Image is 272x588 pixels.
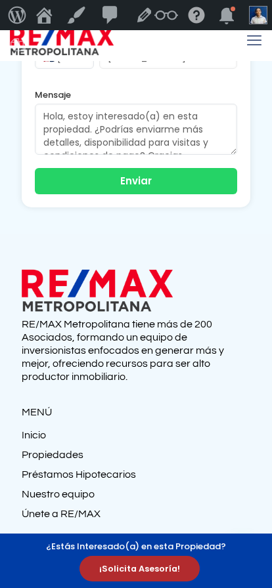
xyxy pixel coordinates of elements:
[10,24,114,57] a: RE/MAX Metropolitana
[22,318,250,383] p: RE/MAX Metropolitana tiene más de 200 Asociados, formando un equipo de inversionistas enfocados e...
[35,168,237,194] button: Enviar
[243,30,265,52] a: mobile menu
[35,89,237,101] label: Mensaje
[22,266,173,314] img: remax metropolitana logo
[22,406,250,419] p: MENÚ
[10,24,114,57] img: remax-metropolitana-logo
[22,507,250,527] a: Únete a RE/MAX
[22,468,250,488] a: Préstamos Hipotecarios
[22,448,250,468] a: Propiedades
[22,488,250,507] a: Nuestro equipo
[22,429,250,448] a: Inicio
[35,104,237,155] textarea: Hola, estoy interesado(a) en esta propiedad. ¿Podrías enviarme más detalles, disponibilidad para ...
[79,556,200,581] span: ¡Solicita Asesoría!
